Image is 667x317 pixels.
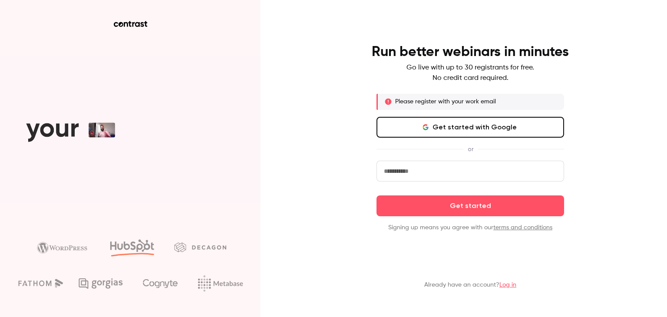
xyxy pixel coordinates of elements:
p: Signing up means you agree with our [376,223,564,232]
p: Go live with up to 30 registrants for free. No credit card required. [406,63,534,83]
div: Domaine: [DOMAIN_NAME] [23,23,98,30]
p: Already have an account? [424,281,516,289]
img: website_grey.svg [14,23,21,30]
img: tab_keywords_by_traffic_grey.svg [99,50,106,57]
a: Log in [499,282,516,288]
span: or [463,145,478,154]
div: v 4.0.25 [24,14,43,21]
div: Domaine [45,51,67,57]
img: decagon [174,242,226,252]
a: terms and conditions [493,225,552,231]
button: Get started [376,195,564,216]
button: Get started with Google [376,117,564,138]
h4: Run better webinars in minutes [372,43,569,61]
div: Mots-clés [108,51,133,57]
img: tab_domain_overview_orange.svg [35,50,42,57]
img: logo_orange.svg [14,14,21,21]
p: Please register with your work email [395,97,496,106]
